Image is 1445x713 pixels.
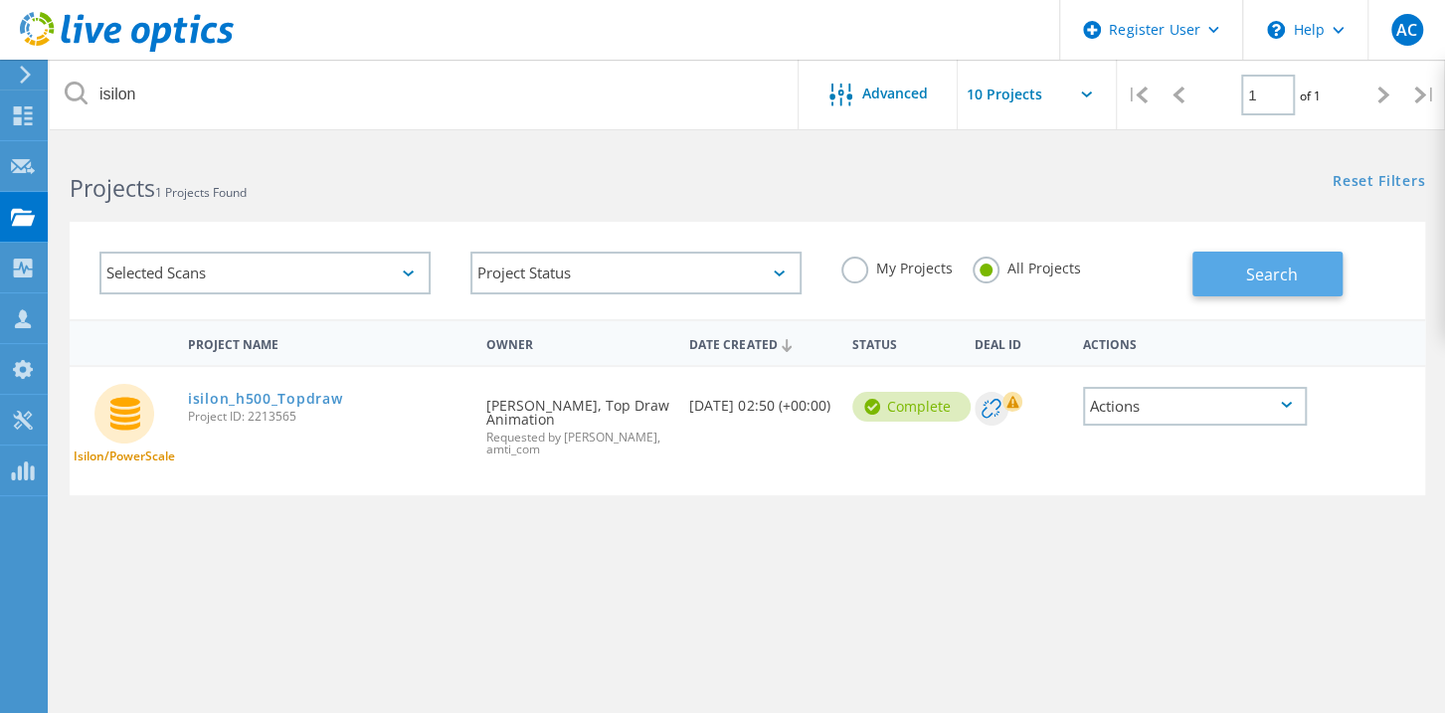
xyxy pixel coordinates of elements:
div: | [1404,60,1445,130]
div: Selected Scans [99,252,431,294]
div: [PERSON_NAME], Top Draw Animation [476,367,679,475]
span: 1 Projects Found [155,184,247,201]
button: Search [1192,252,1343,296]
a: Reset Filters [1333,174,1425,191]
span: of 1 [1300,88,1321,104]
span: Search [1246,264,1298,285]
div: | [1117,60,1158,130]
span: Isilon/PowerScale [74,450,175,462]
span: AC [1396,22,1417,38]
div: Actions [1073,324,1317,361]
span: Requested by [PERSON_NAME], amti_com [486,432,669,455]
div: Project Name [178,324,476,361]
div: Status [842,324,965,361]
b: Projects [70,172,155,204]
div: Date Created [679,324,842,362]
div: Project Status [470,252,802,294]
div: Deal Id [965,324,1073,361]
div: Complete [852,392,971,422]
span: Project ID: 2213565 [188,411,466,423]
input: Search projects by name, owner, ID, company, etc [50,60,800,129]
a: isilon_h500_Topdraw [188,392,342,406]
label: My Projects [841,257,953,275]
svg: \n [1267,21,1285,39]
a: Live Optics Dashboard [20,42,234,56]
div: Actions [1083,387,1307,426]
div: Owner [476,324,679,361]
div: [DATE] 02:50 (+00:00) [679,367,842,433]
span: Advanced [862,87,928,100]
label: All Projects [973,257,1081,275]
